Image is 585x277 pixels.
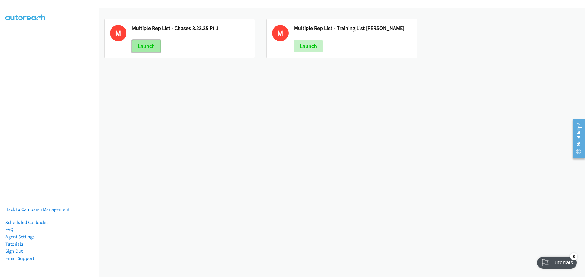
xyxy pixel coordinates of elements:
a: Launch [294,40,323,52]
a: Back to Campaign Management [5,206,69,212]
h2: Multiple Rep List - Chases 8.22.25 Pt 1 [132,25,250,32]
a: Launch [132,40,161,52]
h1: M [272,25,289,41]
iframe: Resource Center [567,114,585,163]
a: FAQ [5,227,13,232]
a: Sign Out [5,248,23,254]
h1: M [110,25,126,41]
h2: Multiple Rep List - Training List [PERSON_NAME] [294,25,412,32]
iframe: Checklist [534,251,580,272]
a: Scheduled Callbacks [5,220,48,225]
a: Agent Settings [5,234,35,240]
a: Email Support [5,255,34,261]
a: Tutorials [5,241,23,247]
